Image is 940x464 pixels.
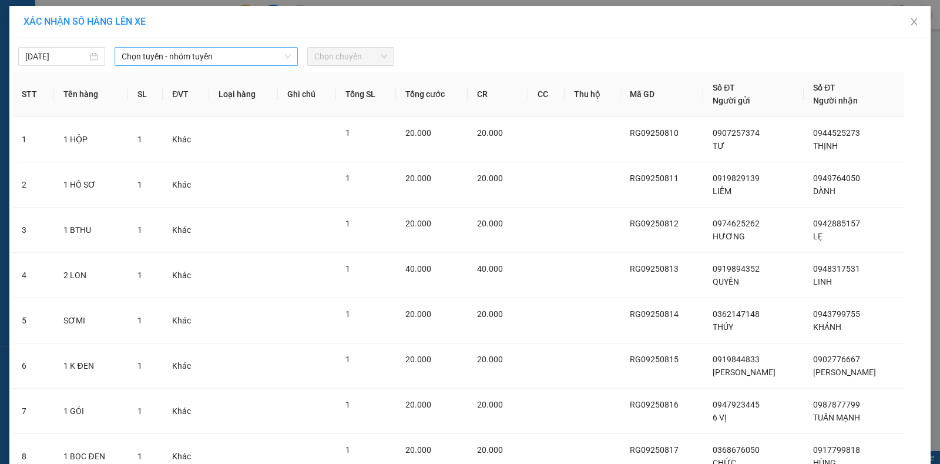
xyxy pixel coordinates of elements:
span: VP Rạch Giá [5,33,66,46]
span: 20.000 [405,128,431,138]
td: SƠMI [54,298,128,343]
th: Tên hàng [54,72,128,117]
span: LIÊM [713,186,731,196]
td: 1 GÓI [54,389,128,434]
span: RG09250813 [630,264,679,273]
span: Điện thoại: [5,75,87,114]
span: 1 [137,135,142,144]
span: 0949764050 [813,173,860,183]
span: 0902776667 [813,355,860,364]
span: TUẤN MẠNH [813,413,860,422]
td: Khác [163,253,209,298]
td: 7 [12,389,54,434]
span: 0917799818 [813,445,860,455]
span: 40.000 [405,264,431,273]
th: Loại hàng [209,72,278,117]
th: CR [468,72,528,117]
span: 1 [345,128,350,138]
td: 6 [12,343,54,389]
td: Khác [163,117,209,162]
span: 1 [137,180,142,189]
button: Close [898,6,931,39]
span: LINH [813,277,832,286]
td: 5 [12,298,54,343]
th: Tổng SL [336,72,396,117]
span: 40.000 [477,264,503,273]
span: 1 [137,361,142,370]
span: 20.000 [405,173,431,183]
td: Khác [163,208,209,253]
span: RG09250814 [630,309,679,319]
span: 1 [345,219,350,228]
span: 0947923445 [713,400,760,409]
span: [PERSON_NAME] [713,368,775,377]
span: 1 [345,309,350,319]
span: 0919844833 [713,355,760,364]
span: RG09250812 [630,219,679,228]
span: TƯ [713,141,724,151]
span: 0919894352 [713,264,760,273]
span: Địa chỉ: [90,54,187,93]
strong: 260A, [PERSON_NAME] [5,48,88,74]
span: 20.000 [405,219,431,228]
span: 20.000 [405,309,431,319]
span: KHÁNH [813,322,841,332]
span: 20.000 [405,355,431,364]
th: SL [128,72,163,117]
span: RG09250817 [630,445,679,455]
span: 1 [345,264,350,273]
td: 1 [12,117,54,162]
span: 20.000 [477,173,503,183]
span: 20.000 [477,128,503,138]
span: 0942885157 [813,219,860,228]
span: Số ĐT [813,83,835,92]
span: 20.000 [405,400,431,409]
td: 2 LON [54,253,128,298]
span: XÁC NHẬN SỐ HÀNG LÊN XE [23,16,146,27]
input: 14/09/2025 [25,50,88,63]
span: 1 [137,406,142,416]
td: 1 K ĐEN [54,343,128,389]
span: 0948317531 [813,264,860,273]
span: 0974625262 [713,219,760,228]
span: 1 [345,400,350,409]
span: QUYỀN [713,277,739,286]
span: 1 [137,452,142,461]
span: LẸ [813,232,822,241]
th: CC [528,72,565,117]
td: 1 HỒ SƠ [54,162,128,208]
span: 1 [345,445,350,455]
span: Người gửi [713,96,750,105]
span: VP [GEOGRAPHIC_DATA] [90,26,195,52]
span: 20.000 [477,309,503,319]
th: Thu hộ [565,72,620,117]
strong: [STREET_ADDRESS] Châu [90,67,187,93]
span: 6 VỊ [713,413,727,422]
span: DÀNH [813,186,835,196]
span: RG09250816 [630,400,679,409]
span: 20.000 [477,219,503,228]
span: 1 [137,316,142,325]
td: 3 [12,208,54,253]
span: 1 [137,271,142,280]
span: THÚY [713,322,733,332]
span: 1 [137,225,142,235]
span: Địa chỉ: [5,48,88,74]
span: RG09250815 [630,355,679,364]
span: Người nhận [813,96,858,105]
span: RG09250811 [630,173,679,183]
th: ĐVT [163,72,209,117]
span: 1 [345,173,350,183]
span: 20.000 [477,400,503,409]
span: Chọn chuyến [314,48,387,65]
span: close [909,17,919,26]
td: 4 [12,253,54,298]
td: Khác [163,162,209,208]
span: 20.000 [477,355,503,364]
td: Khác [163,298,209,343]
span: 0943799755 [813,309,860,319]
span: down [284,53,291,60]
strong: NHÀ XE [PERSON_NAME] [19,5,182,22]
span: THỊNH [813,141,838,151]
td: 1 BTHU [54,208,128,253]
